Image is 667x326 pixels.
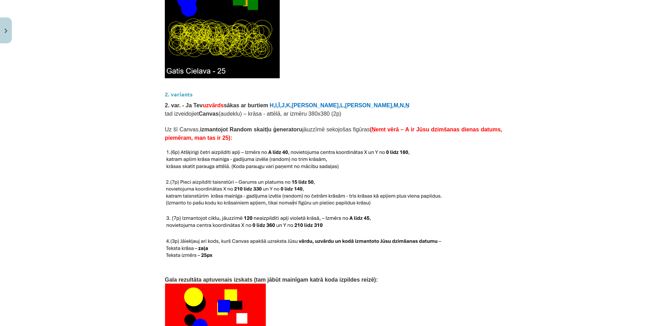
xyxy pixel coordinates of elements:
[165,126,502,141] span: Uz šī Canvas, jāuzzīmē sekojošas figūras
[200,126,302,132] b: izmantojot Random skaitļu ģeneratoru
[203,102,223,108] span: uzvārds
[165,111,341,117] span: tad izveidojiet (audeklu) – krāsa - attēlā, ar izmēru 380x380 (2p)
[165,90,193,98] strong: 2. variants
[199,111,219,117] b: Canvas
[5,29,7,33] img: icon-close-lesson-0947bae3869378f0d4975bcd49f059093ad1ed9edebbc8119c70593378902aed.svg
[270,102,409,108] span: H,I,Ī,J,K,[PERSON_NAME],L,[PERSON_NAME],M,N,Ņ
[165,277,378,283] span: Gala rezultāta aptuvenais izskats (tam jābūt mainīgam katrā koda izpildes reizē):
[165,102,268,108] span: 2. var. - Ja Tev sākas ar burtiem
